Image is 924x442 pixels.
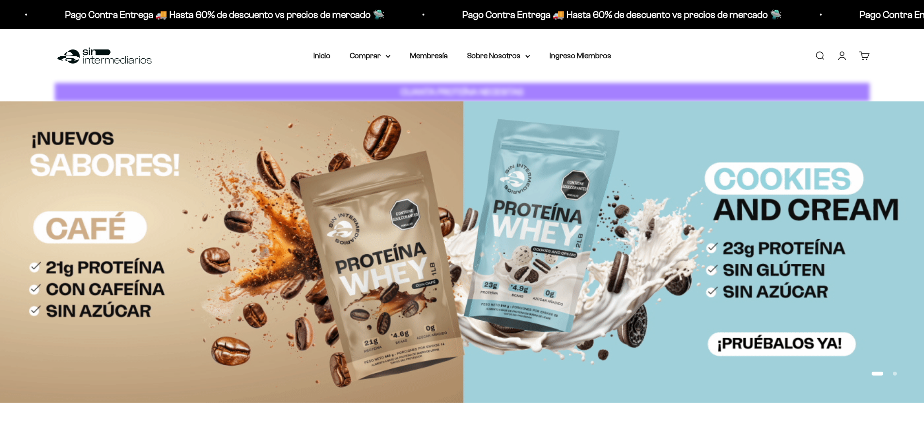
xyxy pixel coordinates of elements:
summary: Sobre Nosotros [467,49,530,62]
p: Pago Contra Entrega 🚚 Hasta 60% de descuento vs precios de mercado 🛸 [65,7,385,22]
a: Inicio [313,51,330,60]
a: Membresía [410,51,448,60]
a: Ingreso Miembros [550,51,611,60]
p: Pago Contra Entrega 🚚 Hasta 60% de descuento vs precios de mercado 🛸 [462,7,782,22]
strong: CUANTA PROTEÍNA NECESITAS [401,87,523,97]
summary: Comprar [350,49,390,62]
